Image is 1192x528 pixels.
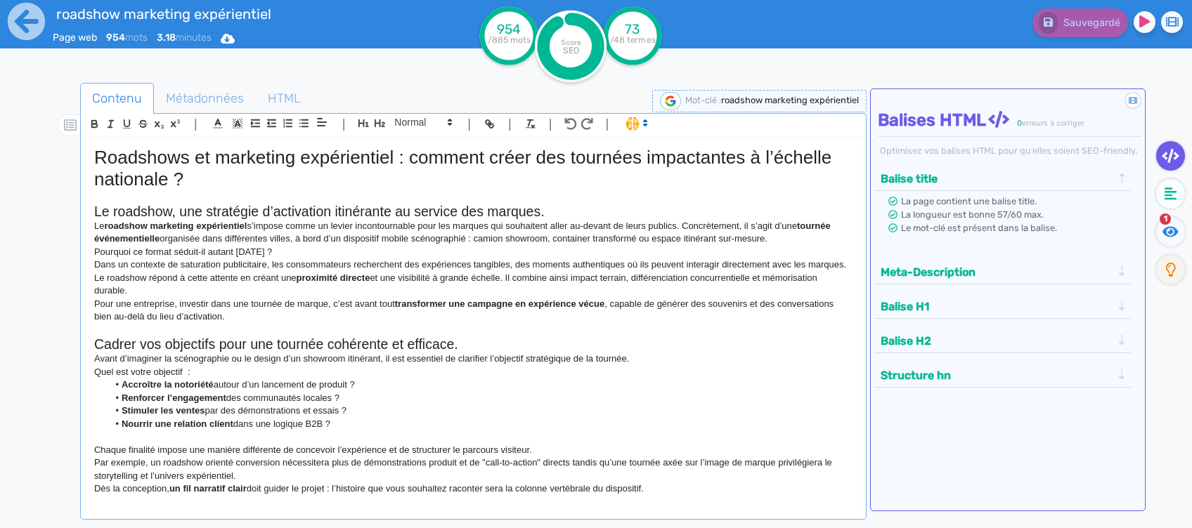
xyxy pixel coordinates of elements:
[94,258,853,297] p: Dans un contexte de saturation publicitaire, les consommateurs recherchent des expériences tangib...
[878,144,1141,157] div: Optimisez vos balises HTML pour qu’elles soient SEO-friendly.
[1032,8,1128,37] button: Sauvegardé
[876,329,1129,352] div: Balise H2
[497,21,521,37] tspan: 954
[53,32,97,44] span: Page web
[80,83,154,114] a: Contenu
[106,32,125,44] b: 954
[901,209,1044,220] span: La longueur est bonne 57/60 max.
[94,456,853,482] p: Par exemple, un roadshow orienté conversion nécessitera plus de démonstrations produit et de "cal...
[876,364,1129,387] div: Structure hn
[342,114,346,133] span: |
[108,418,853,430] li: dans une logique B2B ?
[194,114,197,133] span: |
[901,196,1037,206] span: La page contient une balise title.
[488,35,531,45] tspan: /885 mots
[256,83,313,114] a: HTML
[94,220,853,246] p: Le s’impose comme un levier incontournable pour les marques qui souhaitent aller au-devant de leu...
[104,220,247,231] strong: roadshow marketing expérientiel
[157,32,212,44] span: minutes
[395,298,604,309] strong: transformer une campagne en expérience vécue
[81,79,153,117] span: Contenu
[122,405,205,416] strong: Stimuler les ventes
[312,114,332,131] span: Aligment
[619,115,652,132] span: I.Assistant
[297,272,370,283] strong: proximité directe
[122,392,226,403] strong: Renforcer l’engagement
[169,483,247,494] strong: un fil narratif clair
[561,38,581,47] tspan: Score
[1160,213,1171,225] span: 1
[610,35,656,45] tspan: /48 termes
[94,352,853,365] p: Avant d’imaginer la scénographie ou le design d’un showroom itinérant, il est essentiel de clarif...
[876,329,1116,352] button: Balise H2
[626,21,640,37] tspan: 73
[106,32,148,44] span: mots
[108,378,853,391] li: autour d’un lancement de produit ?
[94,444,853,456] p: Chaque finalité impose une manière différente de concevoir l’expérience et de structurer le parco...
[901,223,1057,233] span: Le mot-clé est présent dans la balise.
[122,418,233,429] strong: Nourrir une relation client
[94,246,853,258] p: Pourquoi ce format séduit-il autant [DATE] ?
[508,114,512,133] span: |
[685,95,721,105] span: Mot-clé :
[94,482,853,495] p: Dès la conception, doit guider le projet : l’histoire que vous souhaitez raconter sera la colonne...
[660,92,681,110] img: google-serp-logo.png
[876,295,1129,318] div: Balise H1
[876,167,1116,190] button: Balise title
[94,298,853,324] p: Pour une entreprise, investir dans une tournée de marque, c’est avant tout , capable de générer d...
[605,114,609,133] span: |
[94,147,853,190] h1: Roadshows et marketing expérientiel : comment créer des tournées impactantes à l’échelle nationale ?
[1017,119,1022,128] span: 0
[108,404,853,417] li: par des démonstrations et essais ?
[721,95,859,105] span: roadshow marketing expérientiel
[53,3,410,25] input: title
[122,379,214,390] strong: Accroître la notoriété
[876,167,1129,190] div: Balise title
[94,366,853,378] p: Quel est votre objectif :
[157,32,176,44] b: 3.18
[876,364,1116,387] button: Structure hn
[563,45,579,55] tspan: SEO
[94,336,853,352] h2: Cadrer vos objectifs pour une tournée cohérente et efficace.
[94,204,853,220] h2: Le roadshow, une stratégie d’activation itinérante au service des marques.
[876,260,1116,284] button: Meta-Description
[876,260,1129,284] div: Meta-Description
[878,110,1141,131] h4: Balises HTML
[108,392,853,404] li: des communautés locales ?
[1063,17,1120,29] span: Sauvegardé
[154,83,256,114] a: Métadonnées
[876,295,1116,318] button: Balise H1
[1022,119,1084,128] span: erreurs à corriger
[155,79,255,117] span: Métadonnées
[549,114,552,133] span: |
[467,114,471,133] span: |
[257,79,312,117] span: HTML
